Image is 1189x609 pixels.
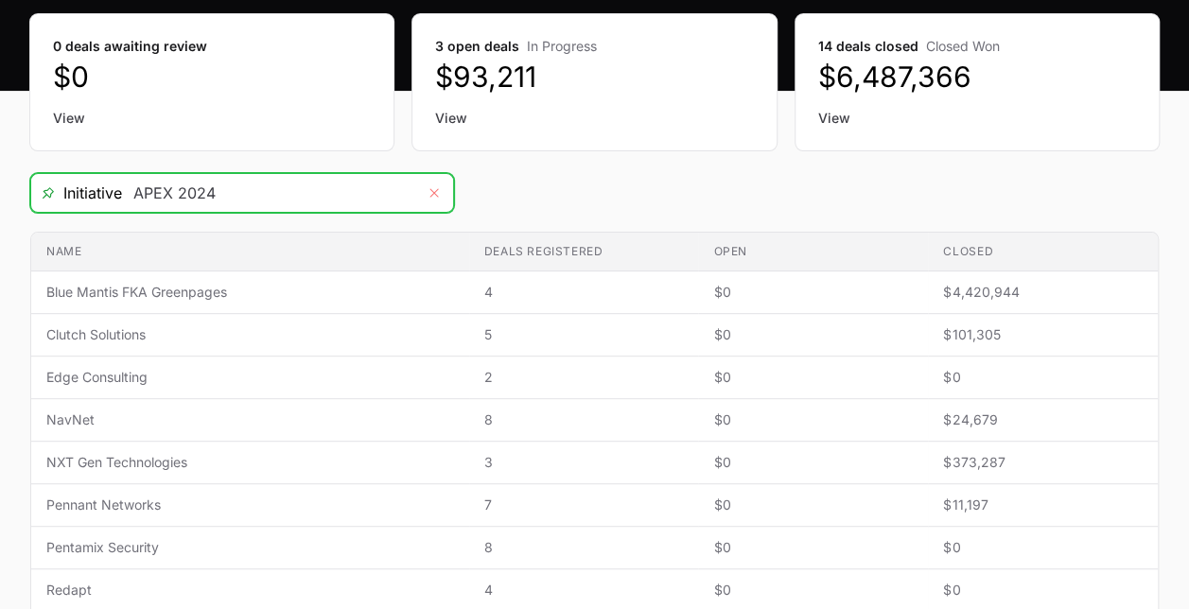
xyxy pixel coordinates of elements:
span: $24,679 [943,410,1143,429]
span: $0 [713,410,913,429]
span: NXT Gen Technologies [46,453,454,472]
th: Closed [928,233,1158,271]
span: $0 [713,453,913,472]
dd: $93,211 [435,60,753,94]
span: Redapt [46,581,454,600]
dt: 3 open deals [435,37,753,56]
span: 8 [484,538,684,557]
dt: 14 deals closed [818,37,1136,56]
th: Deals registered [469,233,699,271]
span: $0 [713,283,913,302]
span: $373,287 [943,453,1143,472]
span: Closed Won [926,38,1000,54]
span: $0 [713,581,913,600]
span: 4 [484,581,684,600]
span: $0 [713,325,913,344]
span: $0 [943,581,1143,600]
span: Blue Mantis FKA Greenpages [46,283,454,302]
span: $4,420,944 [943,283,1143,302]
span: 3 [484,453,684,472]
th: Open [698,233,928,271]
span: $0 [713,368,913,387]
span: $11,197 [943,496,1143,514]
span: $0 [713,496,913,514]
span: $101,305 [943,325,1143,344]
span: 4 [484,283,684,302]
th: Name [31,233,469,271]
span: 8 [484,410,684,429]
a: View [53,109,371,128]
span: 2 [484,368,684,387]
dd: $6,487,366 [818,60,1136,94]
span: Edge Consulting [46,368,454,387]
span: 5 [484,325,684,344]
dd: $0 [53,60,371,94]
button: Remove [415,174,453,212]
input: Search initiatives [122,174,415,212]
dt: 0 deals awaiting review [53,37,371,56]
a: View [435,109,753,128]
span: $0 [713,538,913,557]
span: In Progress [527,38,597,54]
span: 7 [484,496,684,514]
span: NavNet [46,410,454,429]
span: Pentamix Security [46,538,454,557]
a: View [818,109,1136,128]
span: $0 [943,368,1143,387]
span: Clutch Solutions [46,325,454,344]
span: $0 [943,538,1143,557]
span: Pennant Networks [46,496,454,514]
span: Initiative [31,182,122,204]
